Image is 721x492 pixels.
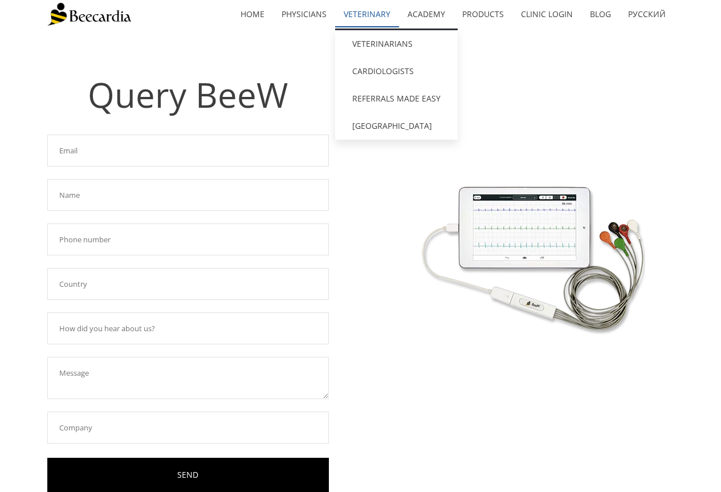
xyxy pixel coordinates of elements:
input: Name [47,179,329,211]
a: Clinic Login [512,1,581,27]
a: Academy [399,1,454,27]
input: Phone number [47,223,329,255]
span: Query BeeW [88,71,288,118]
a: [GEOGRAPHIC_DATA] [335,112,458,140]
a: Physicians [273,1,335,27]
a: Veterinary [335,1,399,27]
input: Email [47,135,329,166]
a: home [232,1,273,27]
input: Company [47,412,329,444]
img: Beecardia [47,3,131,26]
input: How did you hear about us? [47,312,329,344]
a: Cardiologists [335,58,458,85]
a: Русский [620,1,674,27]
a: Products [454,1,512,27]
a: Veterinarians [335,30,458,58]
a: Blog [581,1,620,27]
a: Referrals Made Easy [335,85,458,112]
input: Country [47,268,329,300]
